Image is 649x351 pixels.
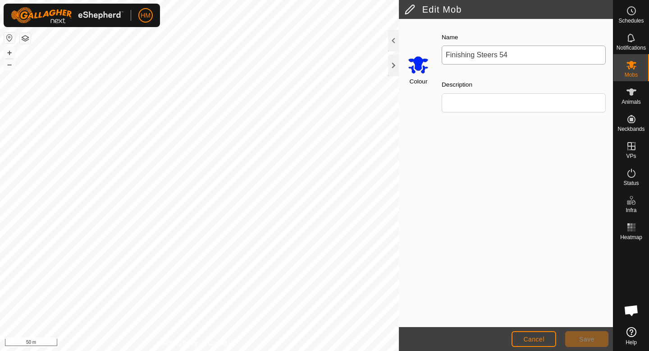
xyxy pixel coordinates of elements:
div: Open chat [618,297,645,324]
button: – [4,59,15,70]
span: Notifications [617,45,646,51]
button: Reset Map [4,32,15,43]
span: Status [623,180,639,186]
label: Description [442,80,472,89]
span: Schedules [618,18,644,23]
button: + [4,47,15,58]
label: Colour [409,77,427,86]
span: VPs [626,153,636,159]
span: Save [579,336,594,343]
span: Help [626,340,637,345]
span: Neckbands [617,126,644,132]
button: Cancel [512,331,556,347]
span: Infra [626,208,636,213]
span: Cancel [523,336,544,343]
img: Gallagher Logo [11,7,123,23]
button: Save [565,331,608,347]
span: HM [141,11,151,20]
span: Mobs [625,72,638,78]
label: Name [442,33,458,42]
h2: Edit Mob [404,4,613,15]
a: Help [613,323,649,349]
span: Animals [622,99,641,105]
span: Heatmap [620,235,642,240]
a: Contact Us [208,339,235,347]
a: Privacy Policy [164,339,197,347]
button: Map Layers [20,33,31,44]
